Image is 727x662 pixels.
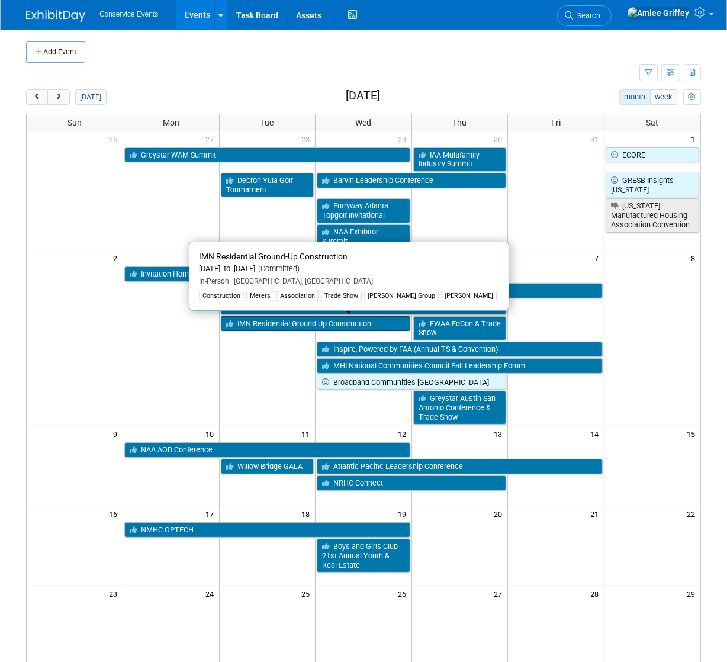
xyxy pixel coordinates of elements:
span: 7 [593,250,604,265]
button: myCustomButton [683,89,701,105]
span: Tue [260,118,274,127]
a: IMN Residential Ground-Up Construction [221,316,410,332]
a: Inspire, Powered by FAA (Annual TS & Convention) [317,342,603,357]
span: 27 [204,131,219,146]
span: Wed [355,118,371,127]
span: 28 [589,586,604,601]
button: prev [26,89,48,105]
span: (Committed) [255,264,300,273]
a: NAA AOD Conference [124,442,410,458]
a: Entryway Atlanta Topgolf Invitational [317,198,410,223]
button: [DATE] [75,89,107,105]
a: IAA Multifamily Industry Summit [413,147,507,172]
span: Fri [551,118,561,127]
span: 24 [204,586,219,601]
span: 29 [397,131,411,146]
span: 19 [397,506,411,521]
span: 21 [589,506,604,521]
span: 17 [204,506,219,521]
span: 30 [493,131,507,146]
a: Greystar Austin-San Antonio Conference & Trade Show [413,391,507,425]
span: 2 [112,250,123,265]
span: 27 [493,586,507,601]
span: Conservice Events [99,10,158,18]
span: Thu [453,118,467,127]
a: [US_STATE] Manufactured Housing Association Convention [606,198,699,232]
button: Add Event [26,41,85,63]
a: Broadband Communities [GEOGRAPHIC_DATA] [317,375,506,390]
a: ECORE [606,147,699,163]
h2: [DATE] [346,89,380,102]
span: 15 [686,426,700,441]
span: Sun [67,118,82,127]
span: 11 [300,426,315,441]
span: 23 [108,586,123,601]
span: 25 [300,586,315,601]
a: NMHC OPTECH [124,522,410,538]
a: Decron Yula Golf Tournament [221,173,314,197]
span: 18 [300,506,315,521]
a: Boys and Girls Club 21st Annual Youth & Real Estate [317,539,410,573]
span: In-Person [199,277,229,285]
button: next [47,89,69,105]
span: 22 [686,506,700,521]
div: Trade Show [321,291,362,301]
span: 10 [204,426,219,441]
div: Meters [246,291,274,301]
span: 29 [686,586,700,601]
a: Greystar WAM Summit [124,147,410,163]
span: 8 [690,250,700,265]
a: Willow Bridge GALA [221,459,314,474]
a: NRHC Connect [317,475,506,491]
span: IMN Residential Ground-Up Construction [199,252,348,261]
a: Barvin Leadership Conference [317,173,506,188]
span: 12 [397,426,411,441]
img: ExhibitDay [26,10,85,22]
div: [DATE] to [DATE] [199,264,499,274]
a: GRESB Insights [US_STATE] [606,173,699,197]
div: Association [276,291,319,301]
a: Search [557,5,612,26]
div: Construction [199,291,244,301]
span: 31 [589,131,604,146]
span: 20 [493,506,507,521]
a: MHI National Communities Council Fall Leadership Forum [317,358,603,374]
span: 14 [589,426,604,441]
i: Personalize Calendar [688,94,696,101]
span: Sat [646,118,658,127]
a: FWAA EdCon & Trade Show [413,316,507,340]
span: Search [573,11,600,20]
span: 16 [108,506,123,521]
span: 1 [690,131,700,146]
a: Atlantic Pacific Leadership Conference [317,459,603,474]
span: 13 [493,426,507,441]
span: 26 [397,586,411,601]
a: Invitation Homes Leadership Summit [124,266,506,282]
span: 26 [108,131,123,146]
button: month [619,89,651,105]
a: NAA Exhibitor Summit [317,224,410,249]
span: 28 [300,131,315,146]
button: week [650,89,677,105]
div: [PERSON_NAME] [441,291,497,301]
span: [GEOGRAPHIC_DATA], [GEOGRAPHIC_DATA] [229,277,373,285]
span: 9 [112,426,123,441]
span: Mon [163,118,179,127]
div: [PERSON_NAME] Group [364,291,439,301]
img: Amiee Griffey [627,7,690,20]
